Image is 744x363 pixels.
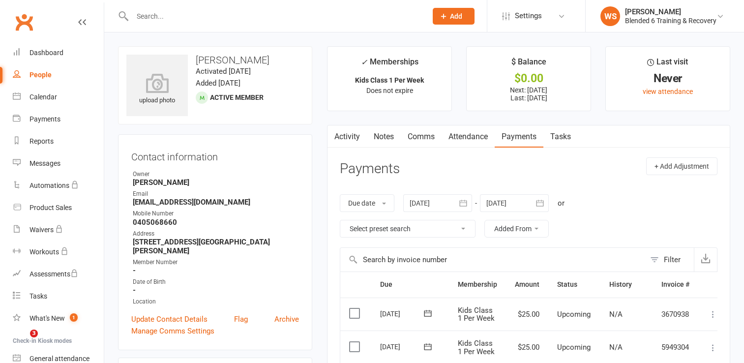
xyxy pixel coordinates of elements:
a: Assessments [13,263,104,285]
iframe: Intercom live chat [10,330,33,353]
a: Tasks [13,285,104,307]
strong: Kids Class 1 Per Week [355,76,424,84]
a: Dashboard [13,42,104,64]
span: Add [450,12,462,20]
strong: 0405068660 [133,218,299,227]
button: Filter [645,248,694,272]
div: Address [133,229,299,239]
span: Kids Class 1 Per Week [458,306,495,323]
a: Clubworx [12,10,36,34]
div: WS [600,6,620,26]
div: Date of Birth [133,277,299,287]
td: 3670938 [653,298,698,331]
div: Payments [30,115,60,123]
strong: [STREET_ADDRESS][GEOGRAPHIC_DATA][PERSON_NAME] [133,238,299,255]
a: Calendar [13,86,104,108]
div: Filter [664,254,681,266]
time: Added [DATE] [196,79,240,88]
button: Add [433,8,475,25]
th: History [600,272,653,297]
div: Tasks [30,292,47,300]
div: [DATE] [380,306,425,321]
th: Due [371,272,449,297]
strong: [PERSON_NAME] [133,178,299,187]
div: Calendar [30,93,57,101]
div: Email [133,189,299,199]
a: Workouts [13,241,104,263]
div: Product Sales [30,204,72,212]
div: $0.00 [476,73,582,84]
span: Settings [515,5,542,27]
div: Location [133,297,299,306]
div: Waivers [30,226,54,234]
a: What's New1 [13,307,104,330]
div: People [30,71,52,79]
div: Mobile Number [133,209,299,218]
button: + Add Adjustment [646,157,717,175]
div: Blended 6 Training & Recovery [625,16,716,25]
a: Manage Comms Settings [131,325,214,337]
a: Payments [495,125,543,148]
th: Membership [449,272,506,297]
strong: [EMAIL_ADDRESS][DOMAIN_NAME] [133,198,299,207]
div: Dashboard [30,49,63,57]
div: [DATE] [380,339,425,354]
div: Last visit [647,56,688,73]
input: Search by invoice number [340,248,645,272]
a: Reports [13,130,104,152]
a: People [13,64,104,86]
div: Workouts [30,248,59,256]
div: Member Number [133,258,299,267]
div: upload photo [126,73,188,106]
a: Payments [13,108,104,130]
a: view attendance [643,88,693,95]
a: Update Contact Details [131,313,208,325]
a: Notes [367,125,401,148]
div: General attendance [30,355,89,363]
th: Invoice # [653,272,698,297]
div: Reports [30,137,54,145]
strong: - [133,286,299,295]
a: Automations [13,175,104,197]
h3: [PERSON_NAME] [126,55,304,65]
div: or [558,197,565,209]
span: Active member [210,93,264,101]
span: 1 [70,313,78,322]
input: Search... [129,9,420,23]
i: ✓ [361,58,367,67]
p: Next: [DATE] Last: [DATE] [476,86,582,102]
div: $ Balance [511,56,546,73]
a: Activity [327,125,367,148]
div: Assessments [30,270,78,278]
a: Tasks [543,125,578,148]
a: Messages [13,152,104,175]
span: Kids Class 1 Per Week [458,339,495,356]
a: Archive [274,313,299,325]
button: Added From [484,220,549,238]
span: 3 [30,330,38,337]
a: Product Sales [13,197,104,219]
div: Owner [133,170,299,179]
div: [PERSON_NAME] [625,7,716,16]
span: Does not expire [366,87,413,94]
td: $25.00 [506,298,548,331]
span: Upcoming [557,343,591,352]
h3: Contact information [131,148,299,162]
a: Waivers [13,219,104,241]
a: Flag [234,313,248,325]
strong: - [133,266,299,275]
th: Amount [506,272,548,297]
button: Due date [340,194,394,212]
span: N/A [609,343,623,352]
span: Upcoming [557,310,591,319]
th: Status [548,272,600,297]
div: What's New [30,314,65,322]
time: Activated [DATE] [196,67,251,76]
span: N/A [609,310,623,319]
div: Never [615,73,721,84]
div: Memberships [361,56,418,74]
h3: Payments [340,161,400,177]
div: Automations [30,181,69,189]
div: Messages [30,159,60,167]
a: Attendance [442,125,495,148]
